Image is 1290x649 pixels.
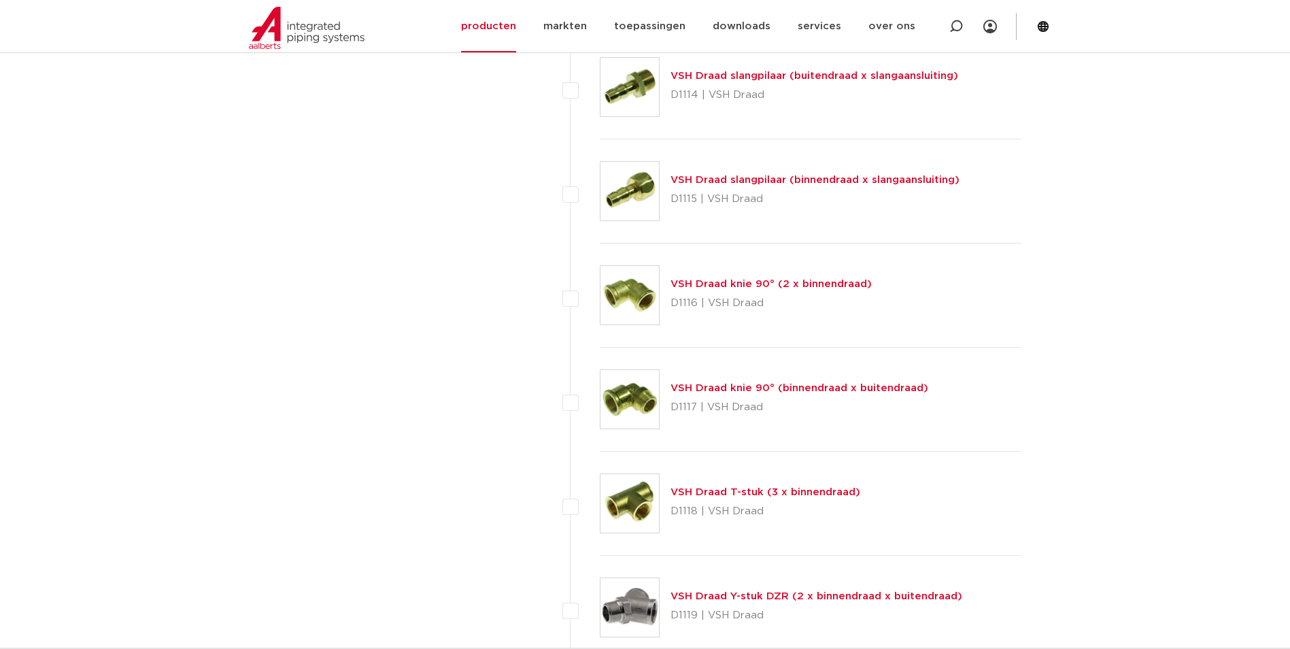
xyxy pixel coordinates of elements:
p: D1115 | VSH Draad [671,188,960,210]
p: D1118 | VSH Draad [671,501,860,522]
p: D1116 | VSH Draad [671,293,872,314]
a: VSH Draad slangpilaar (binnendraad x slangaansluiting) [671,175,960,185]
a: VSH Draad T-stuk (3 x binnendraad) [671,487,860,497]
img: Thumbnail for VSH Draad Y-stuk DZR (2 x binnendraad x buitendraad) [600,578,659,637]
a: VSH Draad slangpilaar (buitendraad x slangaansluiting) [671,71,958,81]
p: D1114 | VSH Draad [671,84,958,106]
img: Thumbnail for VSH Draad knie 90° (binnendraad x buitendraad) [600,370,659,429]
a: VSH Draad knie 90° (binnendraad x buitendraad) [671,383,928,393]
p: D1119 | VSH Draad [671,605,962,627]
a: VSH Draad knie 90° (2 x binnendraad) [671,279,872,289]
img: Thumbnail for VSH Draad T-stuk (3 x binnendraad) [600,474,659,533]
a: VSH Draad Y-stuk DZR (2 x binnendraad x buitendraad) [671,591,962,601]
p: D1117 | VSH Draad [671,397,928,418]
img: Thumbnail for VSH Draad slangpilaar (binnendraad x slangaansluiting) [600,162,659,220]
img: Thumbnail for VSH Draad slangpilaar (buitendraad x slangaansluiting) [600,58,659,116]
img: Thumbnail for VSH Draad knie 90° (2 x binnendraad) [600,266,659,324]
